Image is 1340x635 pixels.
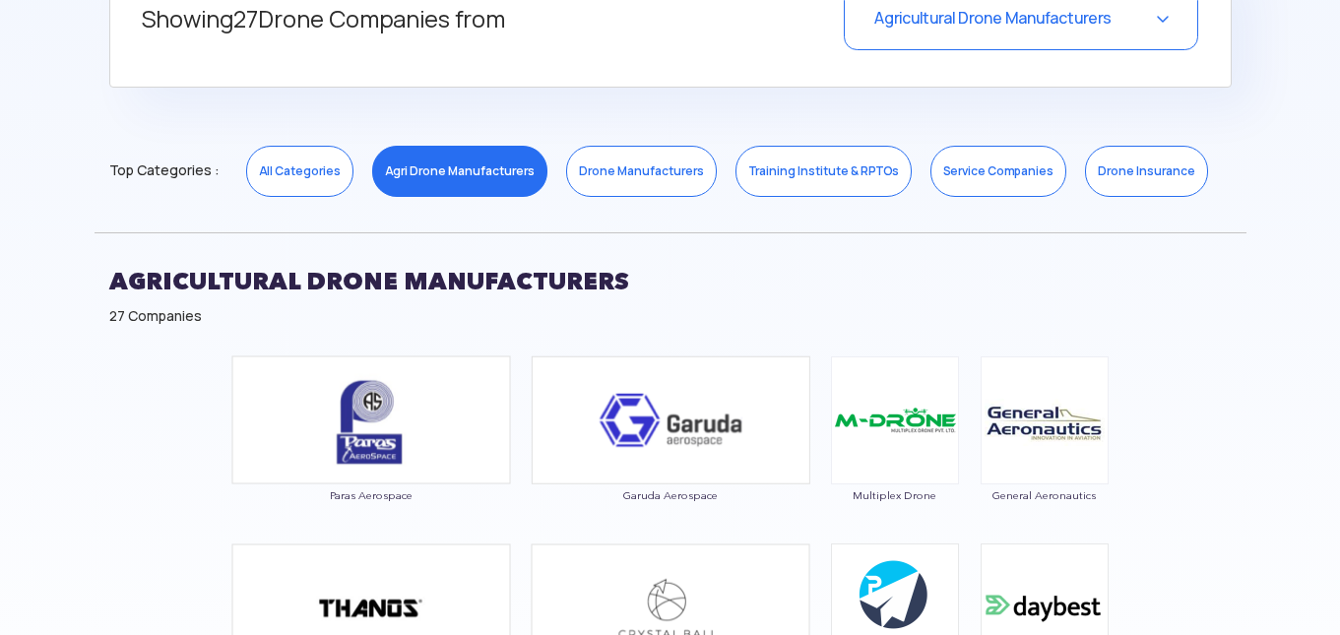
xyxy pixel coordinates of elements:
[566,146,717,197] a: Drone Manufacturers
[830,410,960,500] a: Multiplex Drone
[980,489,1110,501] span: General Aeronautics
[1085,146,1208,197] a: Drone Insurance
[831,356,959,484] img: ic_multiplex.png
[531,410,810,501] a: Garuda Aerospace
[930,146,1066,197] a: Service Companies
[830,489,960,501] span: Multiplex Drone
[246,146,353,197] a: All Categories
[231,489,511,501] span: Paras Aerospace
[109,155,219,186] span: Top Categories :
[735,146,912,197] a: Training Institute & RPTOs
[980,410,1110,500] a: General Aeronautics
[233,4,258,34] span: 27
[981,356,1109,484] img: ic_general.png
[531,489,810,501] span: Garuda Aerospace
[231,410,511,501] a: Paras Aerospace
[109,257,1232,306] h2: AGRICULTURAL DRONE MANUFACTURERS
[874,8,1112,29] span: Agricultural Drone Manufacturers
[109,306,1232,326] div: 27 Companies
[231,355,511,484] img: ic_paras_double.png
[372,146,547,197] a: Agri Drone Manufacturers
[531,355,810,484] img: ic_garuda_eco.png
